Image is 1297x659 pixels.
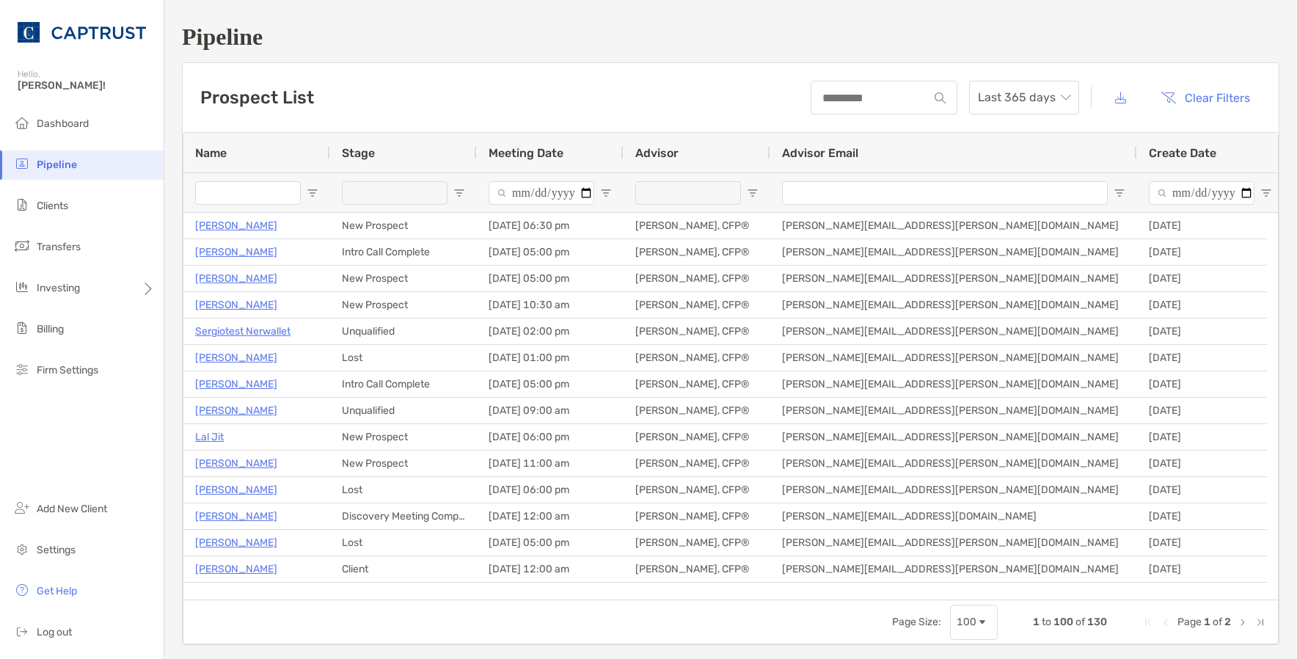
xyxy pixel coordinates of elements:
div: [PERSON_NAME], CFP® [624,345,770,371]
div: [PERSON_NAME][EMAIL_ADDRESS][PERSON_NAME][DOMAIN_NAME] [770,556,1137,582]
h3: Prospect List [200,87,314,108]
span: Last 365 days [978,81,1070,114]
div: [PERSON_NAME][EMAIL_ADDRESS][PERSON_NAME][DOMAIN_NAME] [770,477,1137,503]
div: New Prospect [330,266,477,291]
img: pipeline icon [13,155,31,172]
div: [PERSON_NAME], CFP® [624,556,770,582]
button: Open Filter Menu [1114,187,1125,199]
input: Meeting Date Filter Input [489,181,594,205]
button: Open Filter Menu [453,187,465,199]
div: 100 [957,616,976,628]
span: of [1075,616,1085,628]
div: [PERSON_NAME][EMAIL_ADDRESS][PERSON_NAME][DOMAIN_NAME] [770,318,1137,344]
span: Transfers [37,241,81,253]
div: [DATE] [1137,451,1284,476]
button: Open Filter Menu [600,187,612,199]
button: Open Filter Menu [1260,187,1272,199]
div: Discovery Meeting Complete [330,503,477,529]
span: 1 [1033,616,1040,628]
div: [DATE] 10:30 am [477,292,624,318]
div: [PERSON_NAME][EMAIL_ADDRESS][DOMAIN_NAME] [770,503,1137,529]
div: Last Page [1254,616,1266,628]
div: [PERSON_NAME][EMAIL_ADDRESS][PERSON_NAME][DOMAIN_NAME] [770,266,1137,291]
div: Page Size [950,605,998,640]
div: [PERSON_NAME], CFP® [624,292,770,318]
div: [PERSON_NAME][EMAIL_ADDRESS][PERSON_NAME][DOMAIN_NAME] [770,398,1137,423]
a: [PERSON_NAME] [195,507,277,525]
input: Name Filter Input [195,181,301,205]
a: [PERSON_NAME] [195,586,277,605]
a: [PERSON_NAME] [195,534,277,552]
span: Stage [342,146,375,160]
div: Lost [330,477,477,503]
a: [PERSON_NAME] [195,375,277,393]
div: [DATE] [1137,371,1284,397]
div: Previous Page [1160,616,1172,628]
span: Log out [37,626,72,638]
div: [DATE] 05:00 pm [477,266,624,291]
div: [DATE] [1137,477,1284,503]
div: [PERSON_NAME], CFP® [624,398,770,423]
div: [DATE] [1137,213,1284,239]
div: [DATE] [1137,583,1284,608]
p: [PERSON_NAME] [195,349,277,367]
a: [PERSON_NAME] [195,454,277,473]
h1: Pipeline [182,23,1279,51]
div: [DATE] [1137,266,1284,291]
div: Intro Call Complete [330,583,477,608]
span: Dashboard [37,117,89,130]
div: Next Page [1237,616,1249,628]
div: [PERSON_NAME], CFP® [624,477,770,503]
span: Get Help [37,585,77,597]
span: Name [195,146,227,160]
span: 100 [1053,616,1073,628]
a: [PERSON_NAME] [195,296,277,314]
a: [PERSON_NAME] [195,216,277,235]
div: Intro Call Complete [330,239,477,265]
div: [PERSON_NAME], CFP® [624,583,770,608]
p: [PERSON_NAME] [195,560,277,578]
span: [PERSON_NAME]! [18,79,155,92]
div: New Prospect [330,424,477,450]
a: [PERSON_NAME] [195,243,277,261]
div: New Prospect [330,451,477,476]
span: 130 [1087,616,1107,628]
div: Unqualified [330,318,477,344]
a: [PERSON_NAME] [195,481,277,499]
span: Page [1177,616,1202,628]
div: [DATE] [1137,556,1284,582]
div: Lost [330,530,477,556]
img: settings icon [13,540,31,558]
img: CAPTRUST Logo [18,6,146,59]
span: Advisor [635,146,679,160]
img: investing icon [13,278,31,296]
div: Unqualified [330,398,477,423]
div: [DATE] [1137,239,1284,265]
div: [PERSON_NAME], CFP® [624,371,770,397]
span: Billing [37,323,64,335]
div: [PERSON_NAME][EMAIL_ADDRESS][PERSON_NAME][DOMAIN_NAME] [770,345,1137,371]
span: Meeting Date [489,146,563,160]
a: [PERSON_NAME] [195,401,277,420]
span: Clients [37,200,68,212]
button: Clear Filters [1150,81,1261,114]
div: [PERSON_NAME][EMAIL_ADDRESS][PERSON_NAME][DOMAIN_NAME] [770,292,1137,318]
div: Client [330,556,477,582]
div: [DATE] 05:00 pm [477,530,624,556]
div: [DATE] 02:00 pm [477,318,624,344]
span: to [1042,616,1051,628]
span: Add New Client [37,503,107,515]
div: [PERSON_NAME], CFP® [624,213,770,239]
p: [PERSON_NAME] [195,269,277,288]
div: [PERSON_NAME][EMAIL_ADDRESS][PERSON_NAME][DOMAIN_NAME] [770,371,1137,397]
input: Create Date Filter Input [1149,181,1254,205]
img: logout icon [13,622,31,640]
div: [DATE] 05:00 pm [477,239,624,265]
div: [PERSON_NAME][EMAIL_ADDRESS][PERSON_NAME][DOMAIN_NAME] [770,239,1137,265]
